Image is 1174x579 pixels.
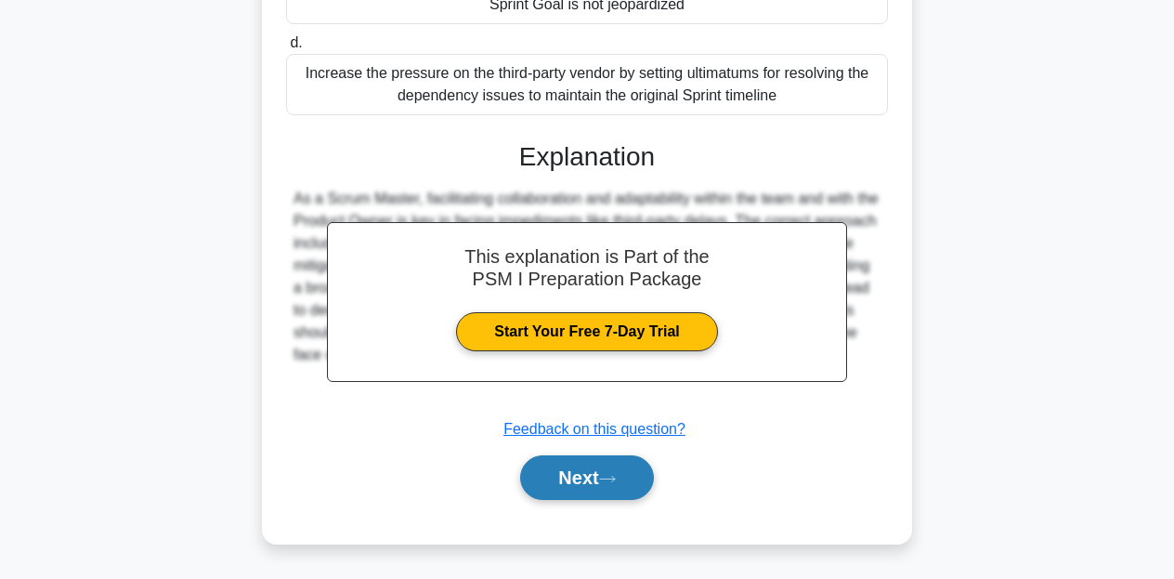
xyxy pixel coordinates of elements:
button: Next [520,455,653,500]
a: Start Your Free 7-Day Trial [456,312,717,351]
div: Increase the pressure on the third-party vendor by setting ultimatums for resolving the dependenc... [286,54,888,115]
a: Feedback on this question? [503,421,685,437]
h3: Explanation [297,141,877,173]
span: d. [290,34,302,50]
div: As a Scrum Master, facilitating collaboration and adaptability within the team and with the Produ... [293,188,880,366]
